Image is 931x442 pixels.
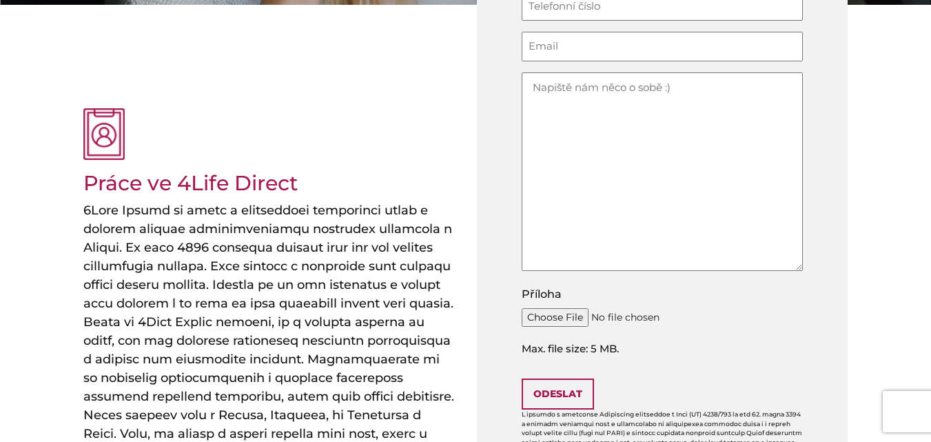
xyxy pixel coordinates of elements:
input: Odeslat [522,379,594,410]
label: Příloha [522,286,562,303]
h2: Práce ve 4Life Direct [83,171,381,196]
span: Max. file size: 5 MB. [522,332,803,357]
img: osobní profil růžová ikona [83,108,125,161]
input: Email [522,32,803,61]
